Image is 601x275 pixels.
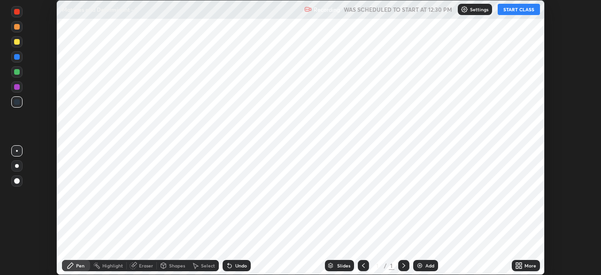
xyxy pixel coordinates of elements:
div: 1 [373,263,382,268]
div: More [524,263,536,268]
img: recording.375f2c34.svg [304,6,312,13]
div: Shapes [169,263,185,268]
div: Add [425,263,434,268]
div: / [384,263,387,268]
p: Matrices and Determinant - 1 [62,6,137,13]
img: add-slide-button [416,262,424,269]
div: Undo [235,263,247,268]
div: 1 [389,261,394,270]
div: Highlight [102,263,123,268]
div: Select [201,263,215,268]
p: Settings [470,7,488,12]
button: START CLASS [498,4,540,15]
p: Recording [314,6,340,13]
img: class-settings-icons [461,6,468,13]
div: Eraser [139,263,153,268]
div: Pen [76,263,85,268]
div: Slides [337,263,350,268]
h5: WAS SCHEDULED TO START AT 12:30 PM [344,5,452,14]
